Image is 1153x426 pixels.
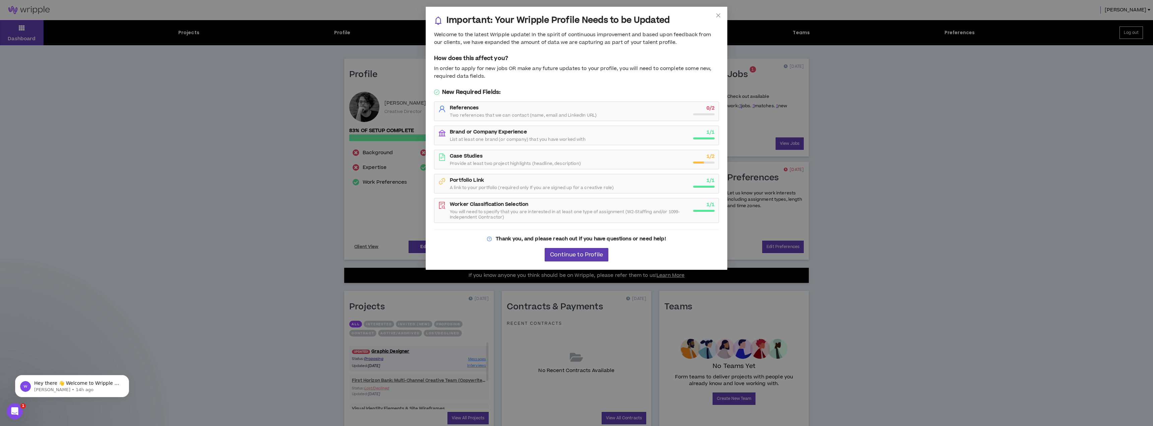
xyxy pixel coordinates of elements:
[709,7,727,25] button: Close
[438,129,446,137] span: bank
[707,177,715,184] strong: 1 / 1
[446,15,670,26] h3: Important: Your Wripple Profile Needs to be Updated
[450,177,484,184] strong: Portfolio Link
[450,137,586,142] span: List at least one brand (or company) that you have worked with
[434,31,719,46] div: Welcome to the latest Wripple update! In the spirit of continuous improvement and based upon feed...
[450,161,581,166] span: Provide at least two project highlights (headline, description)
[707,153,715,160] strong: 1 / 2
[707,105,715,112] strong: 0 / 2
[434,16,442,25] span: bell
[550,252,603,258] span: Continue to Profile
[434,65,719,80] div: In order to apply for new jobs OR make any future updates to your profile, you will need to compl...
[438,202,446,209] span: file-search
[450,201,528,208] strong: Worker Classification Selection
[438,178,446,185] span: link
[434,54,719,62] h5: How does this affect you?
[450,113,597,118] span: Two references that we can contact (name, email and LinkedIn URL)
[434,89,439,95] span: check-circle
[545,248,608,261] button: Continue to Profile
[707,201,715,208] strong: 1 / 1
[496,235,666,242] strong: Thank you, and please reach out if you have questions or need help!
[450,185,614,190] span: A link to your portfolio (required only If you are signed up for a creative role)
[438,105,446,113] span: user
[7,403,23,419] iframe: Intercom live chat
[450,128,527,135] strong: Brand or Company Experience
[20,403,26,409] span: 1
[434,88,719,96] h5: New Required Fields:
[450,104,479,111] strong: References
[707,129,715,136] strong: 1 / 1
[716,13,721,18] span: close
[438,154,446,161] span: file-text
[450,209,689,220] span: You will need to specify that you are interested in at least one type of assignment (W2-Staffing ...
[5,361,139,408] iframe: Intercom notifications message
[487,237,492,241] span: question-circle
[450,153,483,160] strong: Case Studies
